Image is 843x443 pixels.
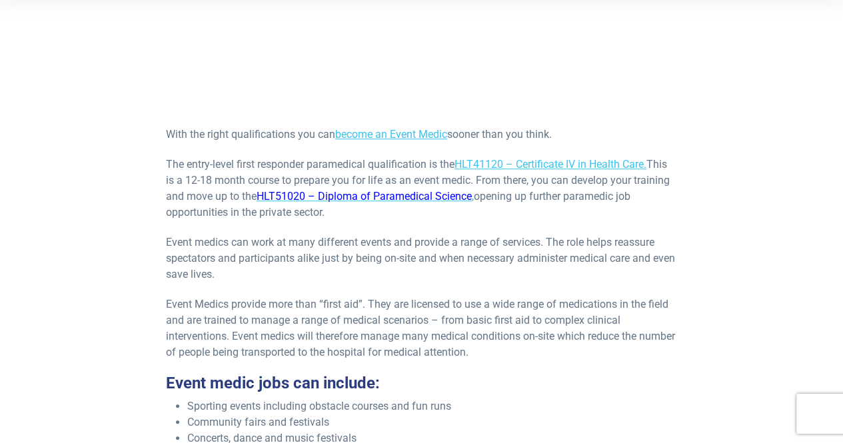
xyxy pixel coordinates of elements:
[166,157,677,221] p: The entry-level first responder paramedical qualification is the This is a 12-18 month course to ...
[257,190,472,203] span: HLT51020 – Diploma of Paramedical Science
[166,234,677,282] p: Event medics can work at many different events and provide a range of services. The role helps re...
[166,374,677,393] h3: Event medic jobs can include:
[187,398,677,414] li: Sporting events including obstacle courses and fun runs
[454,158,646,171] a: HLT41120 – Certificate IV in Health Care.
[257,190,474,203] a: HLT51020 – Diploma of Paramedical Science,
[166,296,677,360] p: Event Medics provide more than “first aid”. They are licensed to use a wide range of medications ...
[166,127,677,143] p: With the right qualifications you can sooner than you think.
[335,128,447,141] a: become an Event Medic
[187,414,677,430] li: Community fairs and festivals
